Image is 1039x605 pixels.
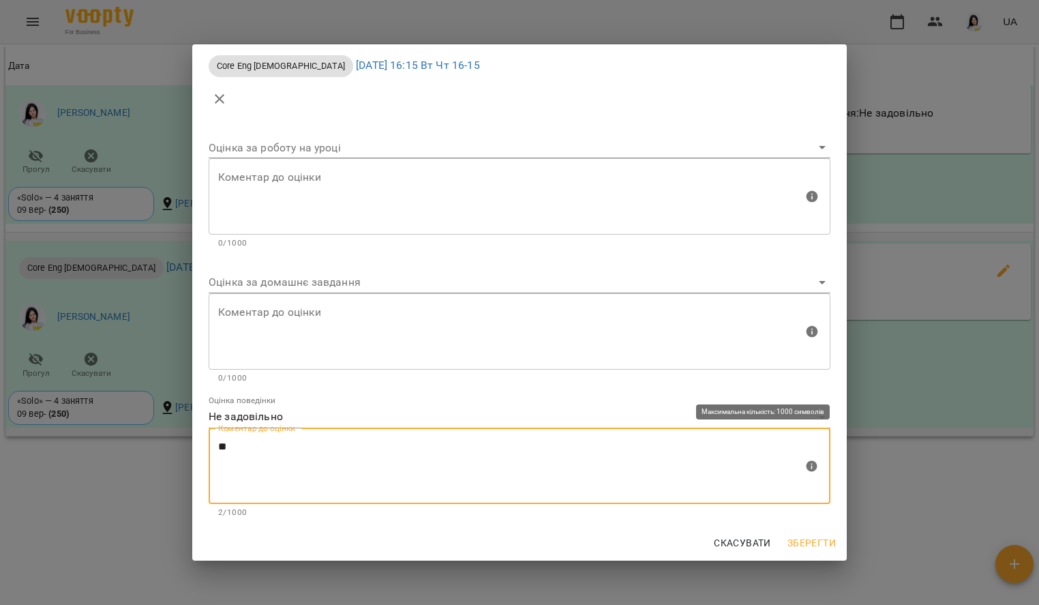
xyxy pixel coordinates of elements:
[209,397,275,405] label: Оцінка поведінки
[218,237,821,250] p: 0/1000
[782,531,841,555] button: Зберегти
[209,59,353,72] span: Core Eng [DEMOGRAPHIC_DATA]
[209,158,830,250] div: Максимальна кількість: 1000 символів
[218,372,821,385] p: 0/1000
[708,531,777,555] button: Скасувати
[209,407,830,428] div: Не задовільно
[787,535,836,551] span: Зберегти
[203,83,236,115] button: close
[218,506,821,520] p: 2/1000
[356,59,480,72] a: [DATE] 16:15 Вт Чт 16-15
[714,535,771,551] span: Скасувати
[209,293,830,385] div: Максимальна кількість: 1000 символів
